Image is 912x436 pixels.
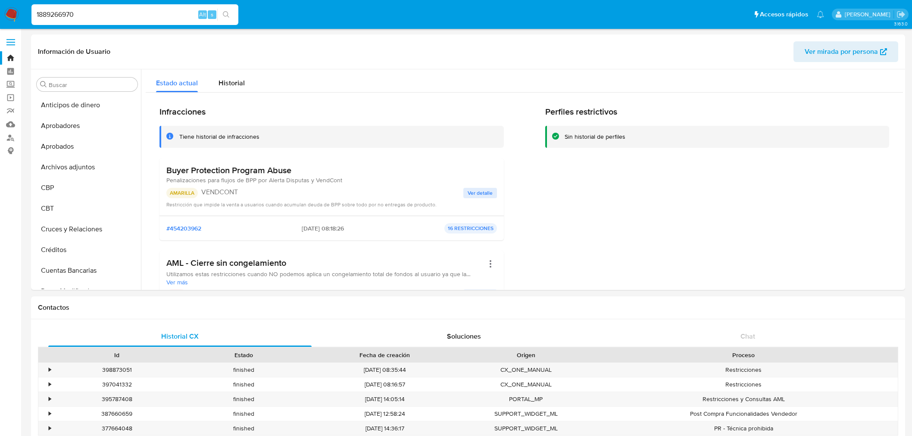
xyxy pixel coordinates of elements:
[31,9,238,20] input: Buscar usuario o caso...
[462,421,589,436] div: SUPPORT_WIDGET_ML
[53,407,180,421] div: 387660659
[589,363,898,377] div: Restricciones
[589,392,898,406] div: Restricciones y Consultas AML
[845,10,893,19] p: gregorio.negri@mercadolibre.com
[817,11,824,18] a: Notificaciones
[53,421,180,436] div: 377664048
[49,410,51,418] div: •
[307,377,462,392] div: [DATE] 08:16:57
[180,407,307,421] div: finished
[33,240,141,260] button: Créditos
[180,377,307,392] div: finished
[462,377,589,392] div: CX_ONE_MANUAL
[40,81,47,88] button: Buscar
[33,281,141,302] button: Datos Modificados
[307,421,462,436] div: [DATE] 14:36:17
[33,157,141,178] button: Archivos adjuntos
[33,178,141,198] button: CBP
[186,351,301,359] div: Estado
[589,407,898,421] div: Post Compra Funcionalidades Vendedor
[180,392,307,406] div: finished
[161,331,199,341] span: Historial CX
[49,380,51,389] div: •
[59,395,174,403] div: 395787408
[793,41,898,62] button: Ver mirada por persona
[468,351,583,359] div: Origen
[589,421,898,436] div: PR - Técnica prohibida
[760,10,808,19] span: Accesos rápidos
[33,95,141,115] button: Anticipos de dinero
[33,260,141,281] button: Cuentas Bancarias
[462,392,589,406] div: PORTAL_MP
[307,363,462,377] div: [DATE] 08:35:44
[49,424,51,433] div: •
[805,41,878,62] span: Ver mirada por persona
[211,10,213,19] span: s
[53,377,180,392] div: 397041332
[589,377,898,392] div: Restricciones
[307,392,462,406] div: [DATE] 14:05:14
[180,421,307,436] div: finished
[53,363,180,377] div: 398873051
[33,219,141,240] button: Cruces y Relaciones
[49,395,51,403] div: •
[313,351,456,359] div: Fecha de creación
[462,363,589,377] div: CX_ONE_MANUAL
[462,407,589,421] div: SUPPORT_WIDGET_ML
[595,351,892,359] div: Proceso
[38,303,898,312] h1: Contactos
[447,331,481,341] span: Soluciones
[199,10,206,19] span: Alt
[33,136,141,157] button: Aprobados
[740,331,755,341] span: Chat
[59,351,174,359] div: Id
[896,10,906,19] a: Salir
[38,47,110,56] h1: Información de Usuario
[33,198,141,219] button: CBT
[180,363,307,377] div: finished
[49,81,134,89] input: Buscar
[307,407,462,421] div: [DATE] 12:58:24
[33,115,141,136] button: Aprobadores
[49,366,51,374] div: •
[217,9,235,21] button: search-icon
